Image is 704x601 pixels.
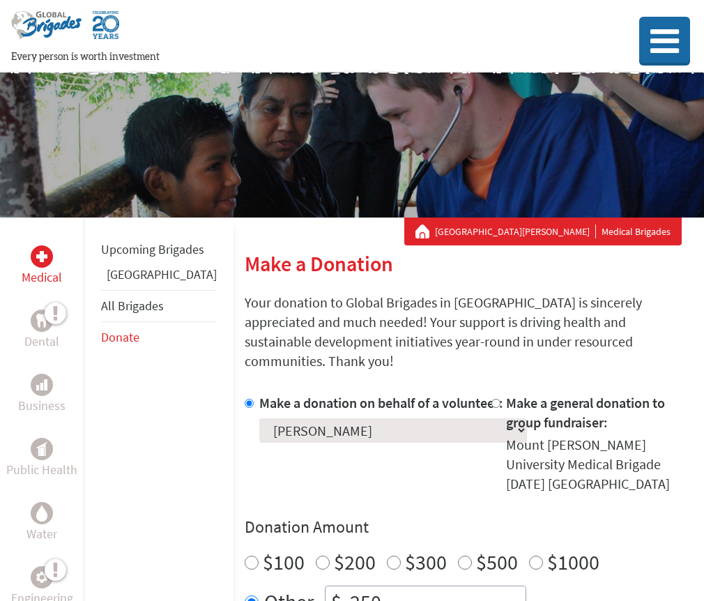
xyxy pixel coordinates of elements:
img: Medical [36,251,47,262]
label: Make a general donation to group fundraiser: [506,394,665,431]
div: Business [31,374,53,396]
p: Business [18,396,66,416]
div: Medical [31,245,53,268]
div: Medical Brigades [415,225,671,238]
li: Guatemala [101,265,217,290]
label: $200 [334,549,376,575]
li: Donate [101,322,217,353]
a: Donate [101,329,139,345]
label: $1000 [547,549,599,575]
h2: Make a Donation [245,251,693,276]
a: All Brigades [101,298,164,314]
a: DentalDental [24,310,59,351]
div: Mount [PERSON_NAME] University Medical Brigade [DATE] [GEOGRAPHIC_DATA] [506,435,694,494]
label: Make a donation on behalf of a volunteer: [259,394,503,411]
label: $100 [263,549,305,575]
img: Global Brigades Logo [11,11,82,50]
a: WaterWater [26,502,57,544]
label: $300 [405,549,447,575]
a: MedicalMedical [22,245,62,287]
img: Engineering [36,572,47,583]
li: All Brigades [101,290,217,322]
img: Public Health [36,442,47,456]
div: Engineering [31,566,53,588]
a: BusinessBusiness [18,374,66,416]
div: Dental [31,310,53,332]
a: [GEOGRAPHIC_DATA][PERSON_NAME] [435,225,596,238]
img: Global Brigades Celebrating 20 Years [93,11,119,50]
img: Business [36,379,47,390]
h4: Donation Amount [245,516,693,538]
div: Public Health [31,438,53,460]
p: Every person is worth investment [11,50,579,64]
p: Public Health [6,460,77,480]
a: [GEOGRAPHIC_DATA] [107,266,217,282]
p: Your donation to Global Brigades in [GEOGRAPHIC_DATA] is sincerely appreciated and much needed! Y... [245,293,693,371]
label: $500 [476,549,518,575]
img: Water [36,505,47,521]
p: Dental [24,332,59,351]
img: Dental [36,314,47,327]
a: Upcoming Brigades [101,241,204,257]
div: Water [31,502,53,524]
p: Medical [22,268,62,287]
a: Public HealthPublic Health [6,438,77,480]
p: Water [26,524,57,544]
li: Upcoming Brigades [101,234,217,265]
